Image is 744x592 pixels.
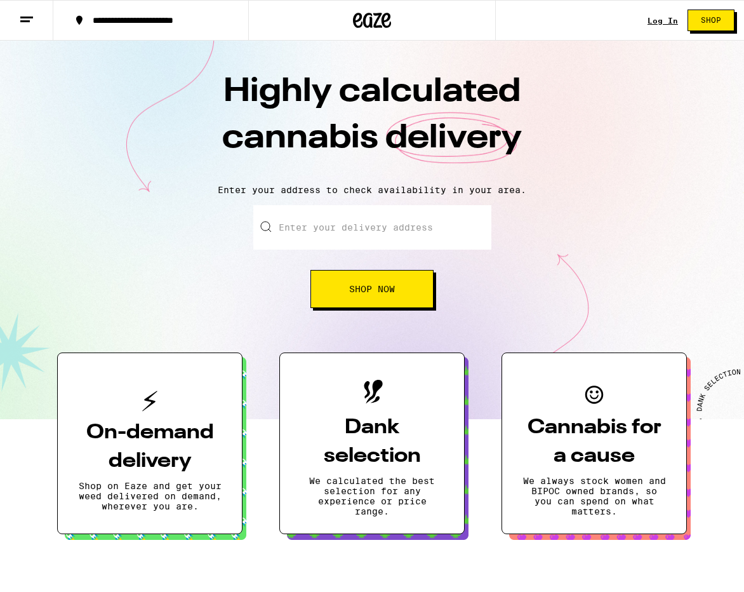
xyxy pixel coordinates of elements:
button: Dank selectionWe calculated the best selection for any experience or price range. [279,353,465,534]
input: Enter your delivery address [253,205,491,250]
button: Shop [688,10,734,31]
h3: On-demand delivery [78,419,222,476]
p: Enter your address to check availability in your area. [13,185,731,195]
p: We always stock women and BIPOC owned brands, so you can spend on what matters. [522,476,666,516]
a: Log In [648,17,678,25]
button: Cannabis for a causeWe always stock women and BIPOC owned brands, so you can spend on what matters. [502,353,687,534]
a: Shop [678,10,744,31]
button: On-demand deliveryShop on Eaze and get your weed delivered on demand, wherever you are. [57,353,242,534]
h3: Cannabis for a cause [522,414,666,471]
span: Shop Now [349,285,395,293]
h3: Dank selection [300,414,444,471]
span: Shop [701,17,721,24]
button: Shop Now [310,270,434,308]
p: We calculated the best selection for any experience or price range. [300,476,444,516]
p: Shop on Eaze and get your weed delivered on demand, wherever you are. [78,481,222,511]
h1: Highly calculated cannabis delivery [150,69,594,175]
